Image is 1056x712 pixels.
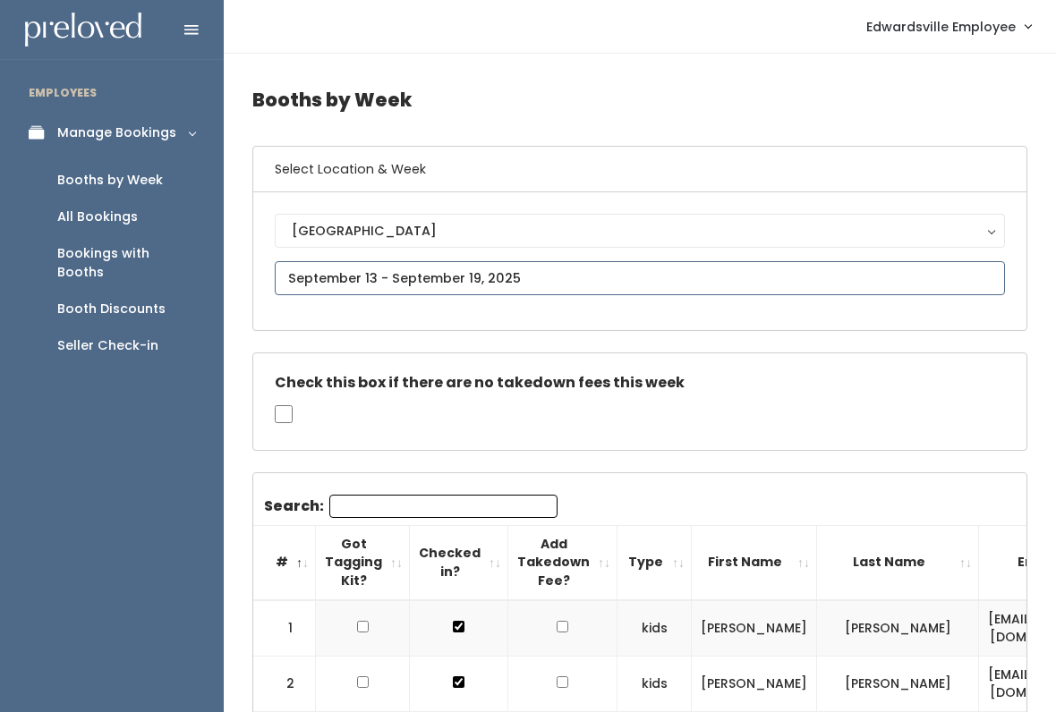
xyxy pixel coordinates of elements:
[508,525,617,599] th: Add Takedown Fee?: activate to sort column ascending
[57,208,138,226] div: All Bookings
[617,656,692,711] td: kids
[617,600,692,657] td: kids
[264,495,558,518] label: Search:
[252,75,1027,124] h4: Booths by Week
[692,525,817,599] th: First Name: activate to sort column ascending
[410,525,508,599] th: Checked in?: activate to sort column ascending
[848,7,1049,46] a: Edwardsville Employee
[253,525,316,599] th: #: activate to sort column descending
[692,656,817,711] td: [PERSON_NAME]
[57,336,158,355] div: Seller Check-in
[292,221,988,241] div: [GEOGRAPHIC_DATA]
[253,656,316,711] td: 2
[866,17,1016,37] span: Edwardsville Employee
[275,214,1005,248] button: [GEOGRAPHIC_DATA]
[817,656,979,711] td: [PERSON_NAME]
[57,171,163,190] div: Booths by Week
[275,261,1005,295] input: September 13 - September 19, 2025
[253,147,1026,192] h6: Select Location & Week
[25,13,141,47] img: preloved logo
[817,525,979,599] th: Last Name: activate to sort column ascending
[57,123,176,142] div: Manage Bookings
[57,300,166,318] div: Booth Discounts
[617,525,692,599] th: Type: activate to sort column ascending
[329,495,558,518] input: Search:
[253,600,316,657] td: 1
[57,244,195,282] div: Bookings with Booths
[692,600,817,657] td: [PERSON_NAME]
[275,375,1005,391] h5: Check this box if there are no takedown fees this week
[817,600,979,657] td: [PERSON_NAME]
[316,525,410,599] th: Got Tagging Kit?: activate to sort column ascending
